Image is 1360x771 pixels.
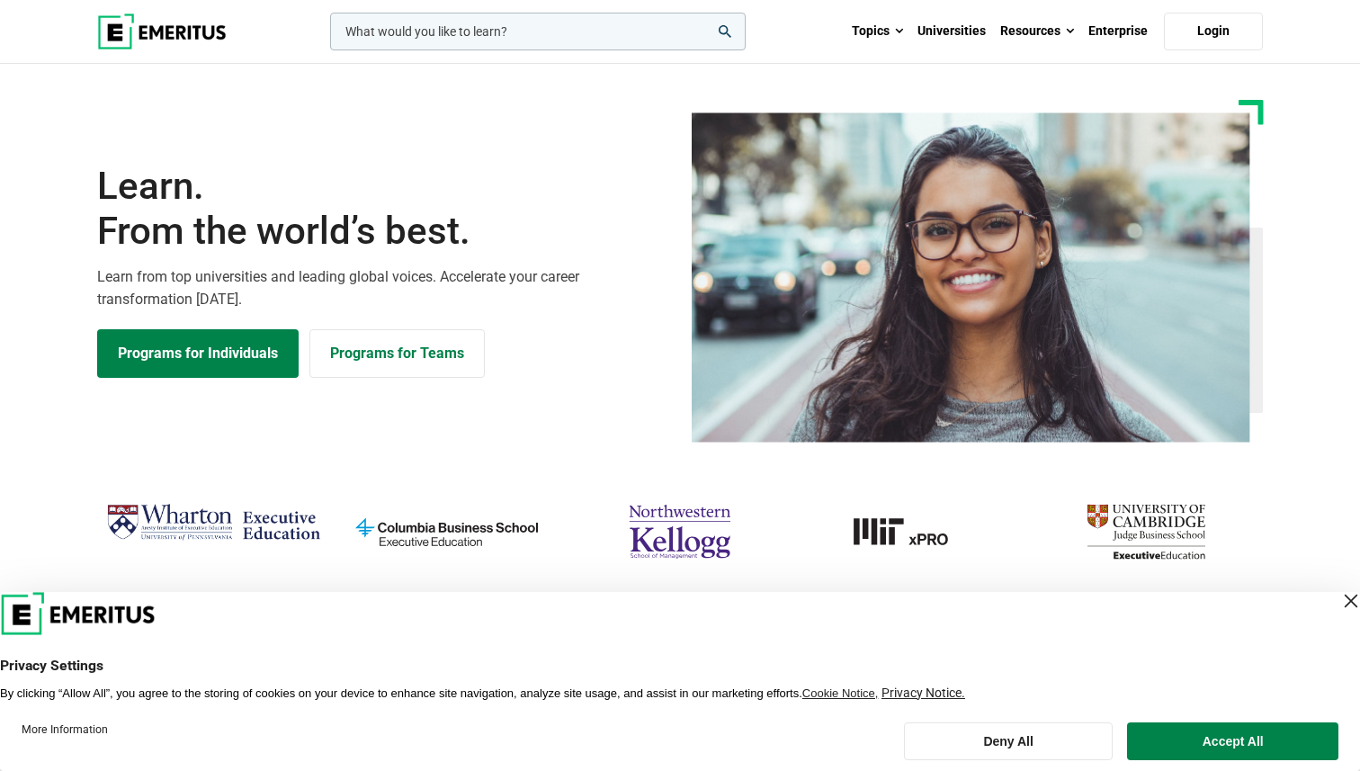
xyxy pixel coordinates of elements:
a: Explore Programs [97,329,299,378]
img: columbia-business-school [339,497,554,567]
h1: Learn. [97,164,669,255]
img: Wharton Executive Education [106,497,321,550]
input: woocommerce-product-search-field-0 [330,13,746,50]
span: From the world’s best. [97,209,669,254]
a: MIT-xPRO [806,497,1021,567]
img: MIT xPRO [806,497,1021,567]
p: Learn from top universities and leading global voices. Accelerate your career transformation [DATE]. [97,265,669,311]
img: cambridge-judge-business-school [1039,497,1254,567]
img: northwestern-kellogg [572,497,787,567]
a: Login [1164,13,1263,50]
a: Explore for Business [309,329,485,378]
img: Learn from the world's best [692,112,1250,443]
